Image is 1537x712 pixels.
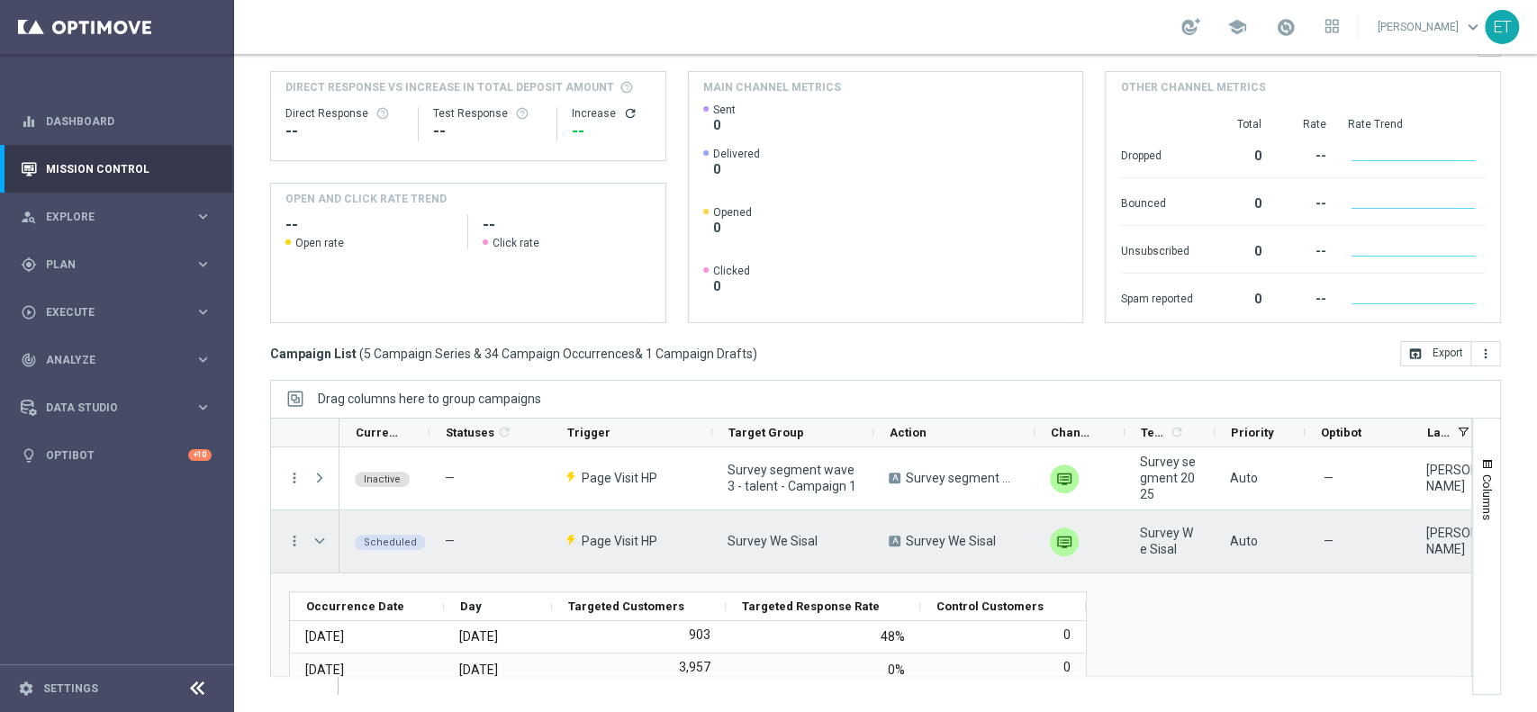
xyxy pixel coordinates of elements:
[18,680,34,697] i: settings
[445,534,455,548] span: —
[286,470,303,486] i: more_vert
[1321,426,1361,439] span: Optibot
[1282,187,1325,216] div: --
[460,599,482,613] span: Day
[567,426,610,439] span: Trigger
[21,257,37,273] i: gps_fixed
[21,209,194,225] div: Explore
[1230,534,1258,548] span: Auto
[728,533,818,549] span: Survey We Sisal
[1427,426,1451,439] span: Last Modified By
[1120,283,1192,311] div: Spam reported
[1214,117,1261,131] div: Total
[1170,425,1184,439] i: refresh
[355,470,410,487] colored-tag: Inactive
[46,402,194,413] span: Data Studio
[359,346,364,362] span: (
[306,599,404,613] span: Occurrence Date
[21,257,194,273] div: Plan
[623,106,637,121] button: refresh
[890,426,927,439] span: Action
[679,659,710,675] label: 3,957
[459,628,498,644] div: Saturday
[305,628,344,644] div: 11 Oct 2025
[285,106,403,121] div: Direct Response
[713,117,736,133] span: 0
[1282,235,1325,264] div: --
[355,533,426,550] colored-tag: Scheduled
[888,662,905,678] div: 0%
[889,473,900,483] span: A
[1214,283,1261,311] div: 0
[1063,626,1071,643] label: 0
[494,422,511,442] span: Calculate column
[568,599,684,613] span: Targeted Customers
[906,533,996,549] span: Survey We Sisal
[270,346,757,362] h3: Campaign List
[635,347,643,361] span: &
[1120,140,1192,168] div: Dropped
[20,353,212,367] button: track_changes Analyze keyboard_arrow_right
[194,303,212,320] i: keyboard_arrow_right
[21,304,37,320] i: play_circle_outline
[1426,462,1486,494] div: Elisa Tomasi
[1400,346,1501,360] multiple-options-button: Export to CSV
[46,97,212,145] a: Dashboard
[318,392,541,406] div: Row Groups
[906,470,1019,486] span: Survey segment wave 3
[20,210,212,224] button: person_search Explore keyboard_arrow_right
[356,426,399,439] span: Current Status
[713,161,760,177] span: 0
[188,449,212,461] div: +10
[1050,527,1079,556] img: Webpage Pop-up
[1324,533,1334,549] span: —
[21,431,212,479] div: Optibot
[20,257,212,272] div: gps_fixed Plan keyboard_arrow_right
[21,352,37,368] i: track_changes
[46,355,194,365] span: Analyze
[446,426,494,439] span: Statuses
[1214,235,1261,264] div: 0
[689,626,710,643] label: 903
[936,599,1044,613] span: Control Customers
[21,304,194,320] div: Execute
[21,209,37,225] i: person_search
[572,121,651,142] div: --
[1480,474,1495,520] span: Columns
[1376,14,1485,41] a: [PERSON_NAME]keyboard_arrow_down
[21,113,37,130] i: equalizer
[1478,347,1493,361] i: more_vert
[21,447,37,464] i: lightbulb
[572,106,651,121] div: Increase
[582,533,657,549] span: Page Visit HP
[1141,426,1167,439] span: Templates
[20,401,212,415] button: Data Studio keyboard_arrow_right
[1167,422,1184,442] span: Calculate column
[364,536,417,548] span: Scheduled
[20,114,212,129] button: equalizer Dashboard
[713,278,750,294] span: 0
[713,220,752,236] span: 0
[433,106,543,121] div: Test Response
[1050,464,1079,493] div: Webpage Pop-up
[1231,426,1274,439] span: Priority
[1400,341,1471,366] button: open_in_browser Export
[1140,525,1199,557] span: Survey We Sisal
[271,510,339,573] div: Press SPACE to select this row.
[43,683,98,694] a: Settings
[20,305,212,320] button: play_circle_outline Execute keyboard_arrow_right
[20,448,212,463] button: lightbulb Optibot +10
[483,214,650,236] h2: --
[1408,347,1423,361] i: open_in_browser
[1051,426,1094,439] span: Channel
[1282,140,1325,168] div: --
[713,205,752,220] span: Opened
[305,662,344,678] div: 12 Oct 2025
[1120,235,1192,264] div: Unsubscribed
[445,471,455,485] span: —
